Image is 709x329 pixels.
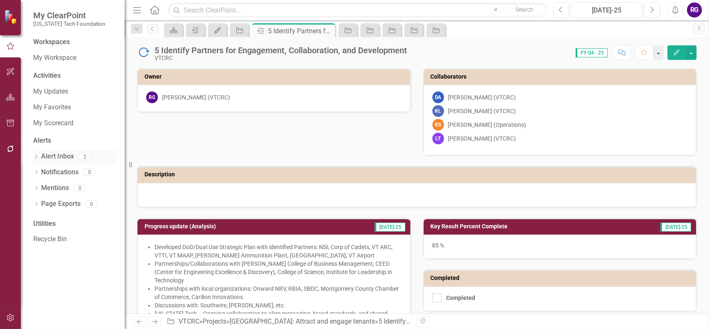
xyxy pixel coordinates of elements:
a: Projects [203,317,226,325]
small: [US_STATE] Tech Foundation [33,20,105,27]
li: Discussions with: Southwire, [PERSON_NAME], etc. [155,301,402,309]
button: [DATE]-25 [571,2,642,17]
h3: Completed [431,275,692,281]
div: Workspaces [33,37,70,47]
div: 5 Identify Partners for Engagement, Collaboration, and Development [268,26,333,36]
a: Recycle Bin [33,235,116,244]
span: My ClearPoint [33,10,105,20]
a: Mentions [41,183,69,193]
div: [PERSON_NAME] (VTCRC) [448,134,516,143]
button: Search [503,4,545,16]
div: Alerts [33,136,116,146]
div: 0 [85,200,98,208]
a: My Favorites [33,103,116,112]
li: Developed DoD/Dual Use Strategic Plan with identified Partners: NSI, Corp of Cadets, VT ARC, VTTI... [155,243,402,260]
div: 5 Identify Partners for Engagement, Collaboration, and Development [378,317,577,325]
input: Search ClearPoint... [168,3,547,17]
a: My Updates [33,87,116,96]
span: Search [515,6,533,13]
div: » » » [167,317,410,327]
div: KL [432,105,444,117]
div: [DATE]-25 [574,5,639,15]
li: [US_STATE] Tech – Ongoing collaboration to align messaging, brand standards, and shared storytell... [155,309,402,326]
span: FY Q4 - 25 [576,48,608,57]
div: [PERSON_NAME] (VTCRC) [162,93,230,101]
div: Utilities [33,219,116,229]
h3: Key Result Percent Complete [431,223,616,230]
span: [DATE]-25 [375,223,405,232]
h3: Progress update (Analysis) [145,223,326,230]
div: 0 [73,185,86,192]
img: ClearPoint Strategy [4,10,19,24]
a: Notifications [41,168,79,177]
div: [PERSON_NAME] (VTCRC) [448,107,516,115]
a: VTCRC [179,317,199,325]
div: LT [432,133,444,144]
button: RG [687,2,702,17]
a: Alert Inbox [41,152,74,161]
div: 85 % [424,235,697,259]
h3: Description [145,171,692,178]
div: RG [146,92,158,103]
span: [DATE]-25 [660,223,691,232]
a: [GEOGRAPHIC_DATA]: Attract and engage tenants [230,317,375,325]
div: VTCRC [155,55,407,61]
a: My Scorecard [33,119,116,128]
a: My Workspace [33,53,116,63]
div: KS [432,119,444,131]
div: [PERSON_NAME] (Operations) [448,121,527,129]
li: Partnerships/Collaborations with [PERSON_NAME] College of Business Management, CEED (Center for E... [155,260,402,284]
li: Partnerships with local organizations: Onward NRV, RBIA, SBDC, Montgomery County Chamber of Comme... [155,284,402,301]
div: 0 [83,169,96,176]
div: 2 [78,153,91,160]
div: Activities [33,71,116,81]
div: 5 Identify Partners for Engagement, Collaboration, and Development [155,46,407,55]
div: [PERSON_NAME] (VTCRC) [448,93,516,101]
img: In Progress [137,46,150,59]
h3: Owner [145,74,406,80]
h3: Collaborators [431,74,692,80]
a: Page Exports [41,199,81,209]
div: DA [432,92,444,103]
